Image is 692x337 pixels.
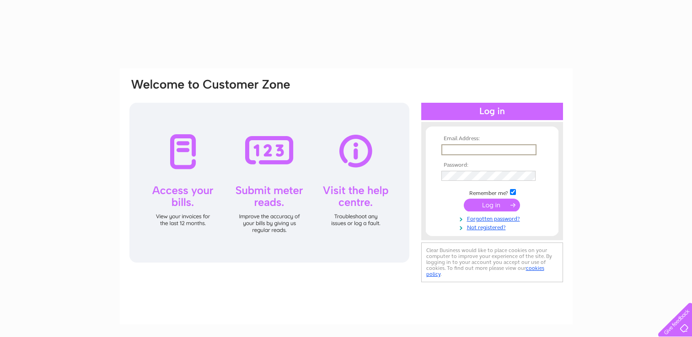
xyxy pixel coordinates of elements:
a: Forgotten password? [441,214,545,222]
input: Submit [464,199,520,211]
a: Not registered? [441,222,545,231]
th: Email Address: [439,136,545,142]
div: Clear Business would like to place cookies on your computer to improve your experience of the sit... [421,242,563,282]
a: cookies policy [426,265,544,277]
td: Remember me? [439,188,545,197]
th: Password: [439,162,545,168]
